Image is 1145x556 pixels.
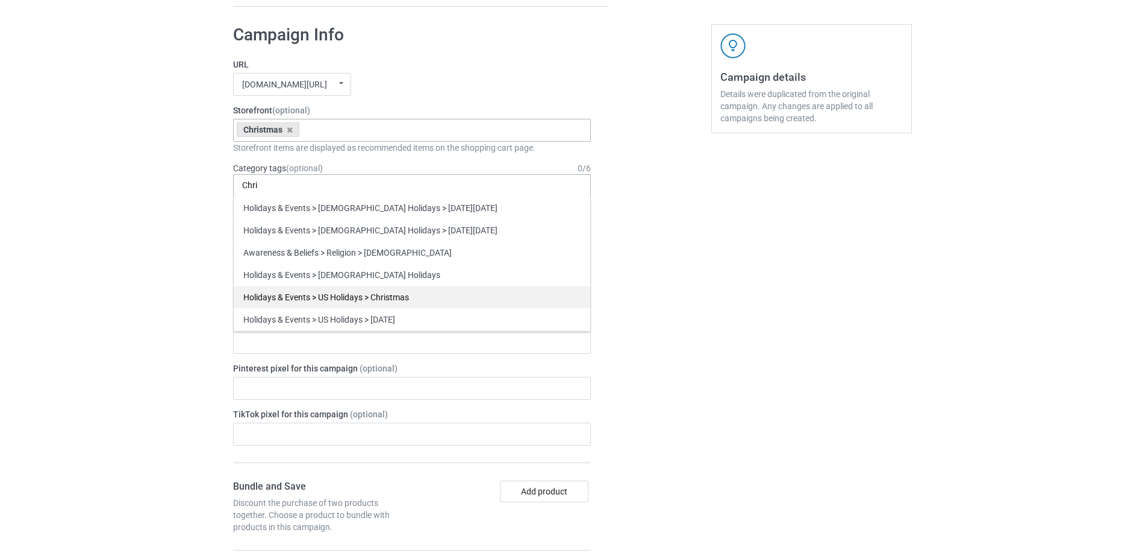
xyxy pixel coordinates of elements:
[233,58,591,71] label: URL
[233,497,408,533] div: Discount the purchase of two products together. Choose a product to bundle with products in this ...
[233,408,591,420] label: TikTok pixel for this campaign
[720,33,746,58] img: svg+xml;base64,PD94bWwgdmVyc2lvbj0iMS4wIiBlbmNvZGluZz0iVVRGLTgiPz4KPHN2ZyB3aWR0aD0iNDJweCIgaGVpZ2...
[233,162,323,174] label: Category tags
[234,286,590,308] div: Holidays & Events > US Holidays > Christmas
[500,481,588,502] button: Add product
[237,122,299,137] div: Christmas
[233,362,591,374] label: Pinterest pixel for this campaign
[272,106,310,115] span: (optional)
[720,88,903,124] div: Details were duplicated from the original campaign. Any changes are applied to all campaigns bein...
[234,197,590,219] div: Holidays & Events > [DEMOGRAPHIC_DATA] Holidays > [DATE][DATE]
[234,241,590,264] div: Awareness & Beliefs > Religion > [DEMOGRAPHIC_DATA]
[234,330,590,353] div: Places > A to Z City > [GEOGRAPHIC_DATA]
[234,308,590,330] div: Holidays & Events > US Holidays > [DATE]
[233,142,591,154] div: Storefront items are displayed as recommended items on the shopping cart page.
[234,264,590,286] div: Holidays & Events > [DEMOGRAPHIC_DATA] Holidays
[242,80,327,89] div: [DOMAIN_NAME][URL]
[286,163,323,173] span: (optional)
[233,481,408,493] h4: Bundle and Save
[578,162,591,174] div: 0 / 6
[360,364,398,373] span: (optional)
[234,219,590,241] div: Holidays & Events > [DEMOGRAPHIC_DATA] Holidays > [DATE][DATE]
[233,104,591,116] label: Storefront
[720,70,903,84] h3: Campaign details
[350,409,388,419] span: (optional)
[233,24,591,46] h1: Campaign Info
